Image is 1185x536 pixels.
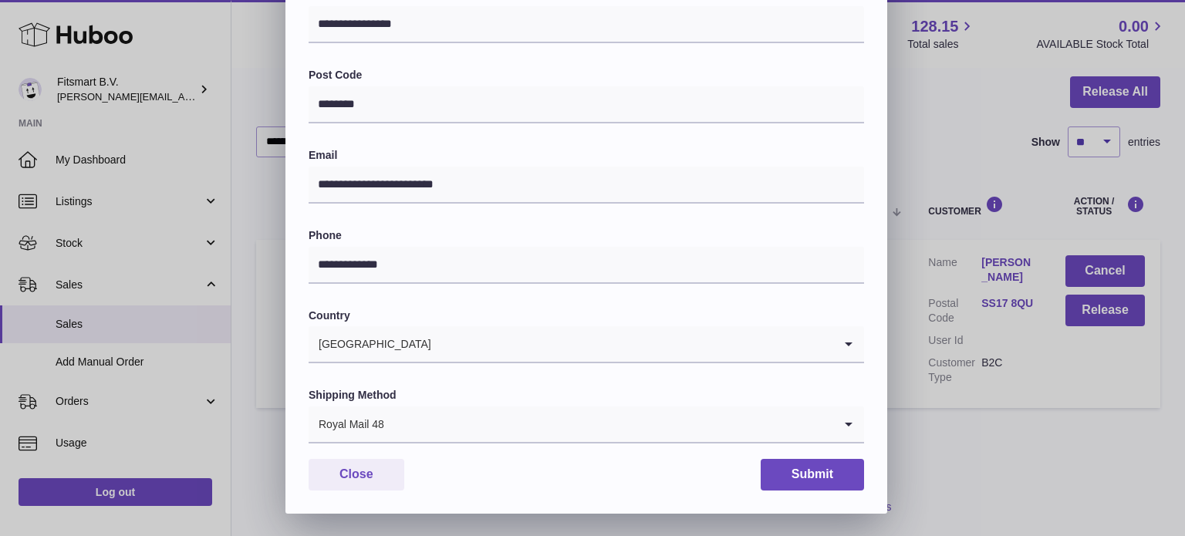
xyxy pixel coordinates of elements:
input: Search for option [385,406,833,442]
span: [GEOGRAPHIC_DATA] [309,326,432,362]
input: Search for option [432,326,833,362]
label: Email [309,148,864,163]
div: Search for option [309,406,864,443]
label: Country [309,308,864,323]
label: Post Code [309,68,864,83]
div: Search for option [309,326,864,363]
label: Phone [309,228,864,243]
span: Royal Mail 48 [309,406,385,442]
button: Close [309,459,404,490]
label: Shipping Method [309,388,864,403]
button: Submit [761,459,864,490]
